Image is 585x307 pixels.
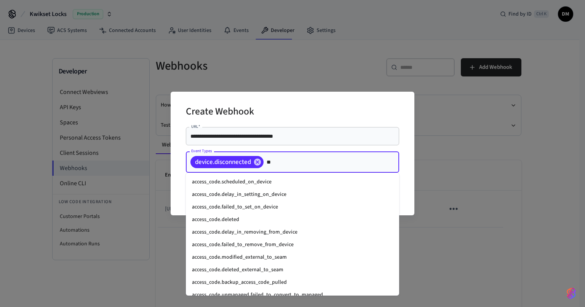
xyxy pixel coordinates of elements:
li: access_code.backup_access_code_pulled [186,276,399,289]
div: device.disconnected [190,156,264,168]
li: access_code.delay_in_removing_from_device [186,226,399,239]
li: access_code.deleted [186,213,399,226]
li: access_code.failed_to_set_on_device [186,201,399,213]
img: SeamLogoGradient.69752ec5.svg [567,287,576,299]
li: access_code.deleted_external_to_seam [186,264,399,276]
span: device.disconnected [190,158,256,166]
li: access_code.modified_external_to_seam [186,251,399,264]
li: access_code.scheduled_on_device [186,176,399,188]
li: access_code.delay_in_setting_on_device [186,188,399,201]
li: access_code.unmanaged.failed_to_convert_to_managed [186,289,399,301]
label: Event Types [191,148,212,154]
h2: Create Webhook [186,101,254,124]
li: access_code.failed_to_remove_from_device [186,239,399,251]
label: URL [191,124,200,129]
